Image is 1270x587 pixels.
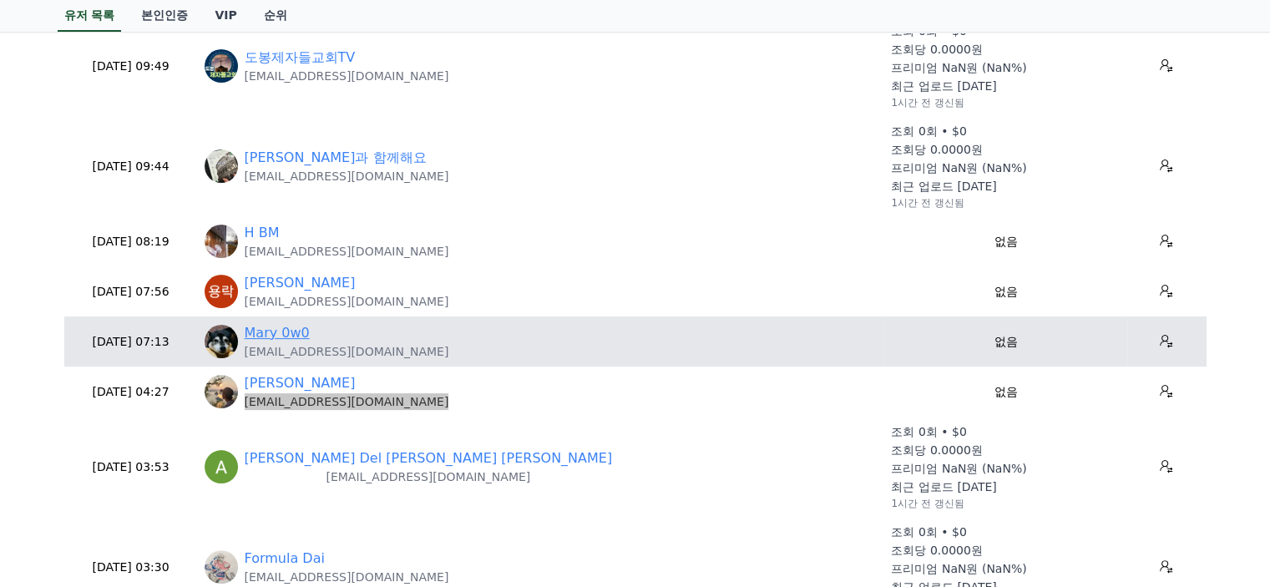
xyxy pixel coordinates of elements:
[71,58,191,75] p: [DATE] 09:49
[891,460,1026,477] p: 프리미엄 NaN원 (NaN%)
[205,450,238,483] img: https://lh3.googleusercontent.com/a/ACg8ocJ0uzMWq_4MwulREbB-bjGSZxn39CWJGngkbXbV93dPdd7F=s96-c
[245,223,280,243] a: H BM
[71,333,191,351] p: [DATE] 07:13
[891,560,1026,577] p: 프리미엄 NaN원 (NaN%)
[891,41,982,58] p: 조회당 0.0000원
[205,49,238,83] img: https://lh3.googleusercontent.com/a/ACg8ocK7pmc1saiGekCQqrMJB6_UYxP4ZYbRLMWXUvjUAqNOajB251b-=s96-c
[891,196,964,210] p: 1시간 전 갱신됨
[71,559,191,576] p: [DATE] 03:30
[245,273,356,293] a: [PERSON_NAME]
[205,375,238,408] img: https://lh3.googleusercontent.com/a/ACg8ocJDYO6R7FW7bNGZtkZ-LOKvB68SijuoJaLEVfP7O80I49e8kzWH=s96-c
[245,393,449,410] p: [EMAIL_ADDRESS][DOMAIN_NAME]
[891,423,966,440] p: 조회 0회 • $0
[891,141,982,158] p: 조회당 0.0000원
[891,96,964,109] p: 1시간 전 갱신됨
[245,323,310,343] a: Mary 0w0
[891,524,966,540] p: 조회 0회 • $0
[245,68,449,84] p: [EMAIL_ADDRESS][DOMAIN_NAME]
[891,233,1121,250] p: 없음
[891,178,996,195] p: 최근 업로드 [DATE]
[5,468,110,510] a: Home
[245,48,356,68] a: 도봉제자들교회TV
[245,569,449,585] p: [EMAIL_ADDRESS][DOMAIN_NAME]
[891,442,982,458] p: 조회당 0.0000원
[245,343,449,360] p: [EMAIL_ADDRESS][DOMAIN_NAME]
[891,542,982,559] p: 조회당 0.0000원
[891,59,1026,76] p: 프리미엄 NaN원 (NaN%)
[891,497,964,510] p: 1시간 전 갱신됨
[891,159,1026,176] p: 프리미엄 NaN원 (NaN%)
[110,468,215,510] a: Messages
[245,373,356,393] a: [PERSON_NAME]
[245,468,613,485] p: [EMAIL_ADDRESS][DOMAIN_NAME]
[891,478,996,495] p: 최근 업로드 [DATE]
[71,158,191,175] p: [DATE] 09:44
[139,494,188,508] span: Messages
[245,168,449,185] p: [EMAIL_ADDRESS][DOMAIN_NAME]
[245,549,325,569] a: Formula Dai
[43,493,72,507] span: Home
[205,149,238,183] img: http://k.kakaocdn.net/dn/mFvYk/btsOonFD87q/buXs1VgQTtMiNGErgGPOr0/img_640x640.jpg
[215,468,321,510] a: Settings
[245,293,449,310] p: [EMAIL_ADDRESS][DOMAIN_NAME]
[891,123,966,139] p: 조회 0회 • $0
[71,233,191,250] p: [DATE] 08:19
[71,458,191,476] p: [DATE] 03:53
[205,325,238,358] img: https://lh3.googleusercontent.com/a/ACg8ocJgiXdOg99ZJufMw-vws3-Ui4-2sHGkZdwp6aSumXKU5vR3uWQ=s96-c
[205,550,238,584] img: https://lh3.googleusercontent.com/a/ACg8ocIKqOjrNbmItuti-AsDtyiq-XRle1uz_USBpCD82_Lesclg8VlM=s96-c
[245,148,427,168] a: [PERSON_NAME]과 함께해요
[71,383,191,401] p: [DATE] 04:27
[71,283,191,301] p: [DATE] 07:56
[205,275,238,308] img: https://lh3.googleusercontent.com/a/ACg8ocKOOFP-e8-7ixtoE2o__-yHKUa0C82S48gG70FwJCZiX_oojw=s96-c
[891,283,1121,301] p: 없음
[245,448,613,468] a: [PERSON_NAME] Del [PERSON_NAME] [PERSON_NAME]
[245,243,449,260] p: [EMAIL_ADDRESS][DOMAIN_NAME]
[205,225,238,258] img: https://lh3.googleusercontent.com/a/ACg8ocJTPeUKmQbrTRzMB-hxMs6mIJa0te2RRTJxFfA2HGj_loSzgus=s96-c
[891,383,1121,401] p: 없음
[247,493,288,507] span: Settings
[891,333,1121,351] p: 없음
[891,78,996,94] p: 최근 업로드 [DATE]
